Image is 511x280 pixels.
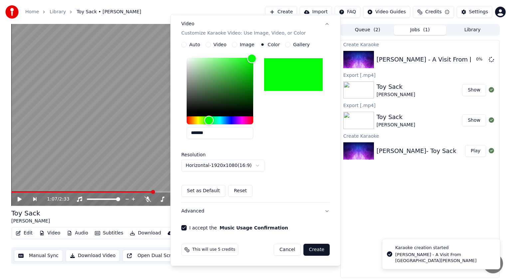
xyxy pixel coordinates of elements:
button: Advanced [181,203,330,220]
label: Resolution [181,152,248,157]
label: Color [268,42,280,47]
button: Create [303,244,330,256]
p: Customize Karaoke Video: Use Image, Video, or Color [181,30,306,37]
div: Color [187,58,253,112]
div: Hue [187,116,253,124]
button: Set as Default [181,185,226,197]
button: Reset [228,185,253,197]
label: Gallery [293,42,310,47]
label: Image [240,42,255,47]
button: Cancel [274,244,301,256]
div: Video [181,21,306,37]
label: I accept the [189,225,288,230]
label: Video [214,42,227,47]
span: This will use 5 credits [192,247,235,252]
label: Auto [189,42,200,47]
button: I accept the [220,225,288,230]
button: VideoCustomize Karaoke Video: Use Image, Video, or Color [181,15,330,42]
div: VideoCustomize Karaoke Video: Use Image, Video, or Color [181,42,330,202]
